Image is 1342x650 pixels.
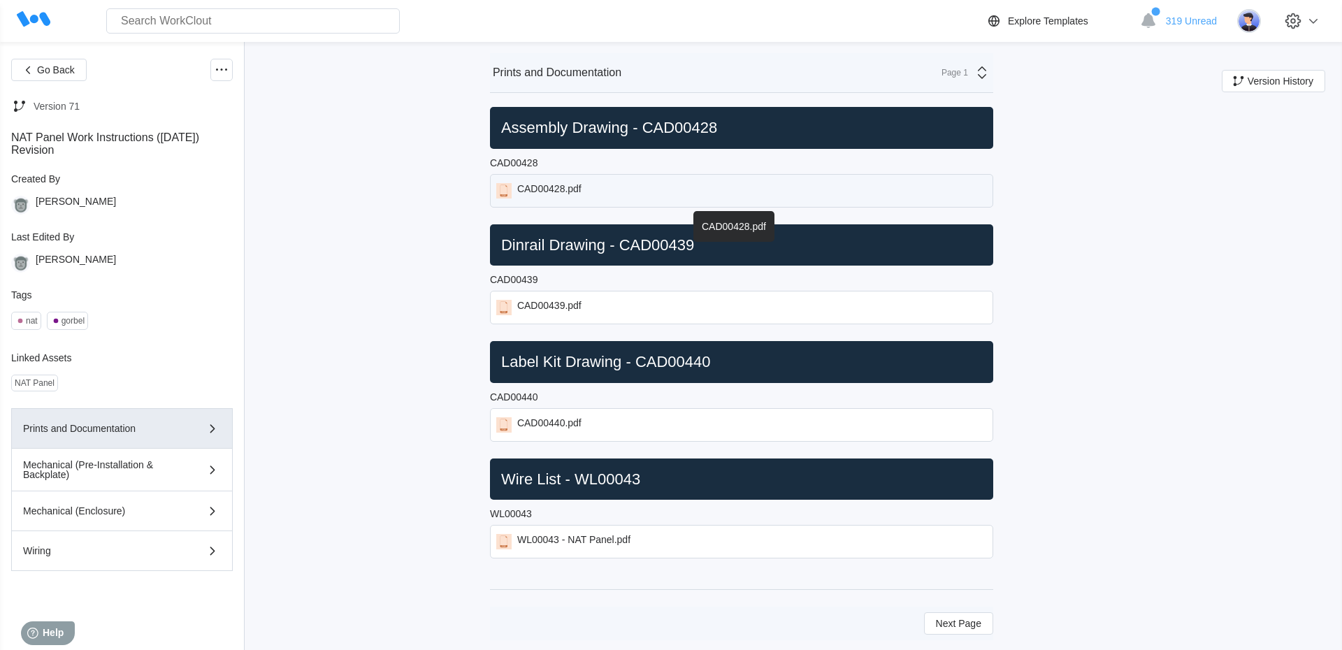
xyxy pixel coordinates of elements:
[23,546,181,556] div: Wiring
[34,101,80,112] div: Version 71
[15,378,55,388] div: NAT Panel
[517,300,582,315] div: CAD00439.pdf
[986,13,1133,29] a: Explore Templates
[496,470,988,489] h2: Wire List - WL00043
[493,66,621,79] div: Prints and Documentation
[11,196,30,215] img: gorilla.png
[11,408,233,449] button: Prints and Documentation
[36,254,116,273] div: [PERSON_NAME]
[11,254,30,273] img: gorilla.png
[23,460,181,479] div: Mechanical (Pre-Installation & Backplate)
[490,274,538,285] div: CAD00439
[62,316,85,326] div: gorbel
[11,231,233,243] div: Last Edited By
[26,316,38,326] div: nat
[11,59,87,81] button: Go Back
[490,508,532,519] div: WL00043
[1248,76,1313,86] span: Version History
[496,236,988,255] h2: Dinrail Drawing - CAD00439
[933,68,968,78] div: Page 1
[1008,15,1088,27] div: Explore Templates
[1237,9,1261,33] img: user-5.png
[11,531,233,571] button: Wiring
[693,211,774,242] div: CAD00428.pdf
[490,391,538,403] div: CAD00440
[11,173,233,185] div: Created By
[11,289,233,301] div: Tags
[11,352,233,363] div: Linked Assets
[517,183,582,198] div: CAD00428.pdf
[496,118,988,138] h2: Assembly Drawing - CAD00428
[490,157,538,168] div: CAD00428
[11,491,233,531] button: Mechanical (Enclosure)
[517,534,630,549] div: WL00043 - NAT Panel.pdf
[23,424,181,433] div: Prints and Documentation
[1166,15,1217,27] span: 319 Unread
[924,612,993,635] button: Next Page
[11,131,233,157] div: NAT Panel Work Instructions ([DATE]) Revision
[496,352,988,372] h2: Label Kit Drawing - CAD00440
[36,196,116,215] div: [PERSON_NAME]
[1222,70,1325,92] button: Version History
[106,8,400,34] input: Search WorkClout
[517,417,582,433] div: CAD00440.pdf
[37,65,75,75] span: Go Back
[23,506,181,516] div: Mechanical (Enclosure)
[11,449,233,491] button: Mechanical (Pre-Installation & Backplate)
[936,619,981,628] span: Next Page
